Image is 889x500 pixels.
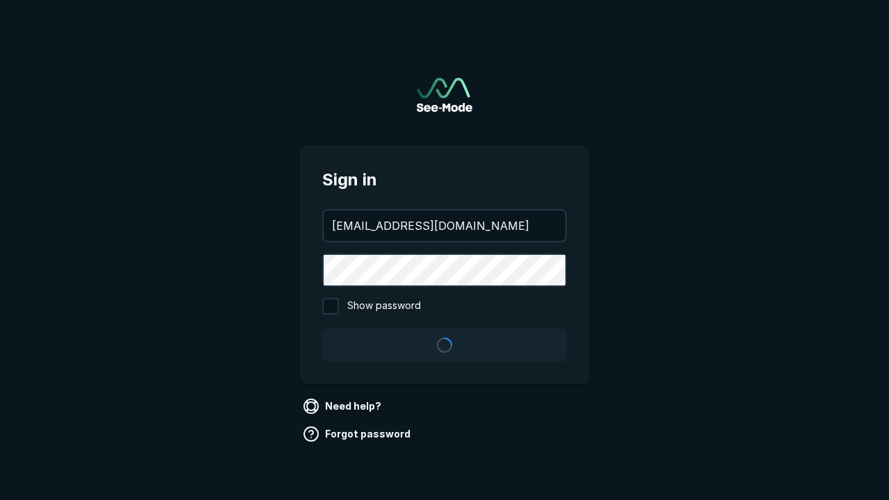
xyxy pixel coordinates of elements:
input: your@email.com [324,210,565,241]
a: Go to sign in [417,78,472,112]
span: Show password [347,298,421,315]
a: Need help? [300,395,387,417]
a: Forgot password [300,423,416,445]
span: Sign in [322,167,567,192]
img: See-Mode Logo [417,78,472,112]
